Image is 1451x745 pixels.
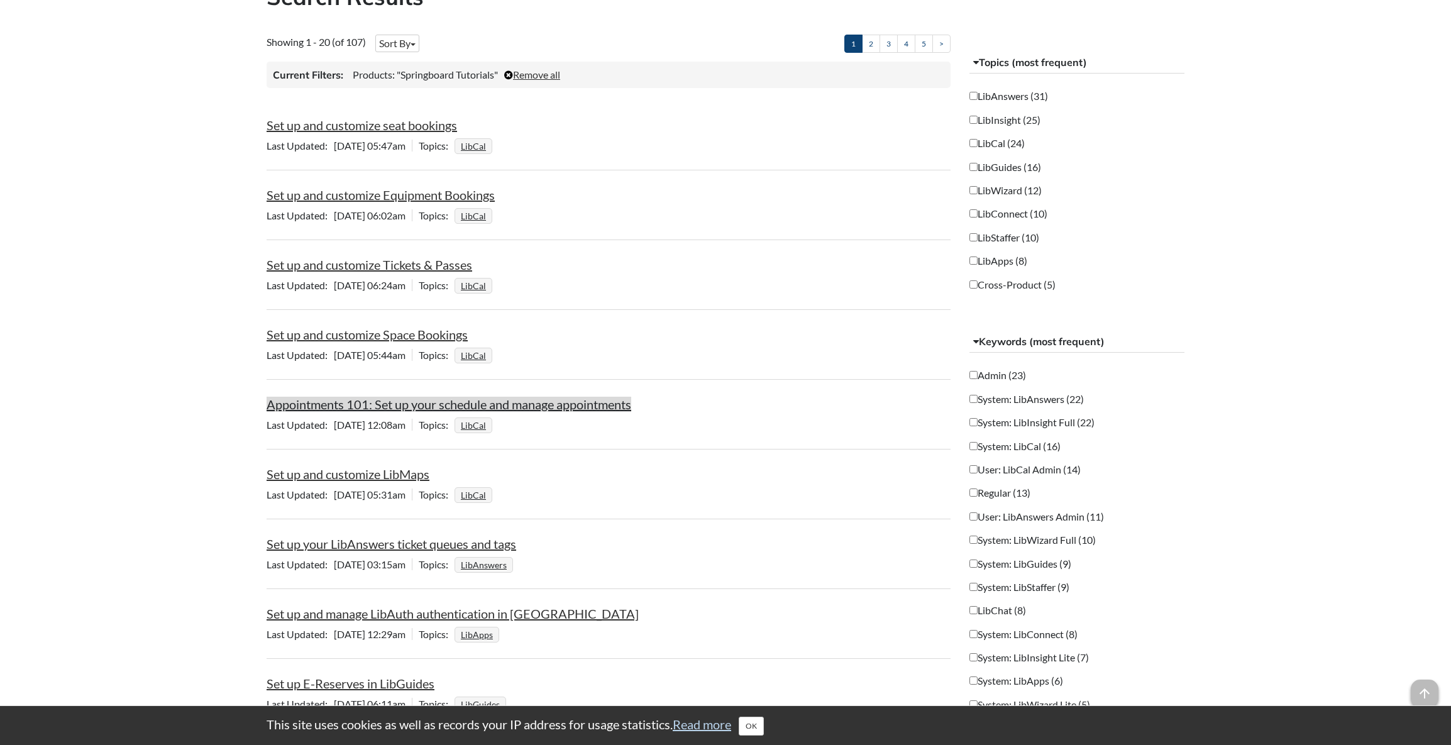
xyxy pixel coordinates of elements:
[969,604,1026,617] label: LibChat (8)
[969,92,978,100] input: LibAnswers (31)
[969,698,1090,712] label: System: LibWizard Lite (5)
[1411,680,1438,707] span: arrow_upward
[267,419,412,431] span: [DATE] 12:08am
[969,233,978,241] input: LibStaffer (10)
[969,418,978,426] input: System: LibInsight Full (22)
[969,231,1039,245] label: LibStaffer (10)
[969,392,1084,406] label: System: LibAnswers (22)
[419,349,455,361] span: Topics
[969,368,1026,382] label: Admin (23)
[969,207,1047,221] label: LibConnect (10)
[880,35,898,53] a: 3
[969,536,978,544] input: System: LibWizard Full (10)
[969,583,978,591] input: System: LibStaffer (9)
[267,558,412,570] span: [DATE] 03:15am
[969,439,1061,453] label: System: LibCal (16)
[267,349,412,361] span: [DATE] 05:44am
[673,717,731,732] a: Read more
[1411,681,1438,696] a: arrow_upward
[969,89,1048,103] label: LibAnswers (31)
[267,606,639,621] a: Set up and manage LibAuth authentication in [GEOGRAPHIC_DATA]
[267,488,412,500] span: [DATE] 05:31am
[969,488,978,497] input: Regular (13)
[267,628,334,640] span: Last Updated
[459,556,509,574] a: LibAnswers
[969,463,1081,477] label: User: LibCal Admin (14)
[267,419,334,431] span: Last Updated
[459,137,488,155] a: LibCal
[267,466,429,482] a: Set up and customize LibMaps
[397,69,498,80] span: "Springboard Tutorials"
[969,674,1063,688] label: System: LibApps (6)
[969,184,1042,197] label: LibWizard (12)
[455,488,495,500] ul: Topics
[969,280,978,289] input: Cross-Product (5)
[459,416,488,434] a: LibCal
[969,630,978,638] input: System: LibConnect (8)
[455,558,516,570] ul: Topics
[419,140,455,152] span: Topics
[459,277,488,295] a: LibCal
[419,628,455,640] span: Topics
[969,160,1041,174] label: LibGuides (16)
[419,209,455,221] span: Topics
[455,140,495,152] ul: Topics
[459,486,488,504] a: LibCal
[969,209,978,218] input: LibConnect (10)
[969,580,1069,594] label: System: LibStaffer (9)
[459,695,502,714] a: LibGuides
[267,257,472,272] a: Set up and customize Tickets & Passes
[862,35,880,53] a: 2
[969,627,1078,641] label: System: LibConnect (8)
[419,698,455,710] span: Topics
[419,558,455,570] span: Topics
[267,279,334,291] span: Last Updated
[969,465,978,473] input: User: LibCal Admin (14)
[419,419,455,431] span: Topics
[267,698,334,710] span: Last Updated
[267,327,468,342] a: Set up and customize Space Bookings
[969,257,978,265] input: LibApps (8)
[969,371,978,379] input: Admin (23)
[504,69,560,80] a: Remove all
[932,35,951,53] a: >
[969,651,1089,665] label: System: LibInsight Lite (7)
[455,419,495,431] ul: Topics
[267,488,334,500] span: Last Updated
[267,36,366,48] span: Showing 1 - 20 (of 107)
[267,397,631,412] a: Appointments 101: Set up your schedule and manage appointments
[969,676,978,685] input: System: LibApps (6)
[455,209,495,221] ul: Topics
[969,163,978,171] input: LibGuides (16)
[969,533,1096,547] label: System: LibWizard Full (10)
[267,676,434,691] a: Set up E-Reserves in LibGuides
[267,140,412,152] span: [DATE] 05:47am
[267,209,412,221] span: [DATE] 06:02am
[455,349,495,361] ul: Topics
[969,278,1056,292] label: Cross-Product (5)
[969,557,1071,571] label: System: LibGuides (9)
[459,346,488,365] a: LibCal
[969,700,978,709] input: System: LibWizard Lite (5)
[969,139,978,147] input: LibCal (24)
[969,416,1095,429] label: System: LibInsight Full (22)
[897,35,915,53] a: 4
[267,628,412,640] span: [DATE] 12:29am
[969,512,978,521] input: User: LibAnswers Admin (11)
[267,118,457,133] a: Set up and customize seat bookings
[915,35,933,53] a: 5
[254,715,1197,736] div: This site uses cookies as well as records your IP address for usage statistics.
[267,187,495,202] a: Set up and customize Equipment Bookings
[969,186,978,194] input: LibWizard (12)
[969,254,1027,268] label: LibApps (8)
[267,698,412,710] span: [DATE] 06:11am
[455,279,495,291] ul: Topics
[969,442,978,450] input: System: LibCal (16)
[969,52,1185,74] button: Topics (most frequent)
[969,136,1025,150] label: LibCal (24)
[969,560,978,568] input: System: LibGuides (9)
[353,69,395,80] span: Products:
[267,279,412,291] span: [DATE] 06:24am
[455,698,509,710] ul: Topics
[459,626,495,644] a: LibApps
